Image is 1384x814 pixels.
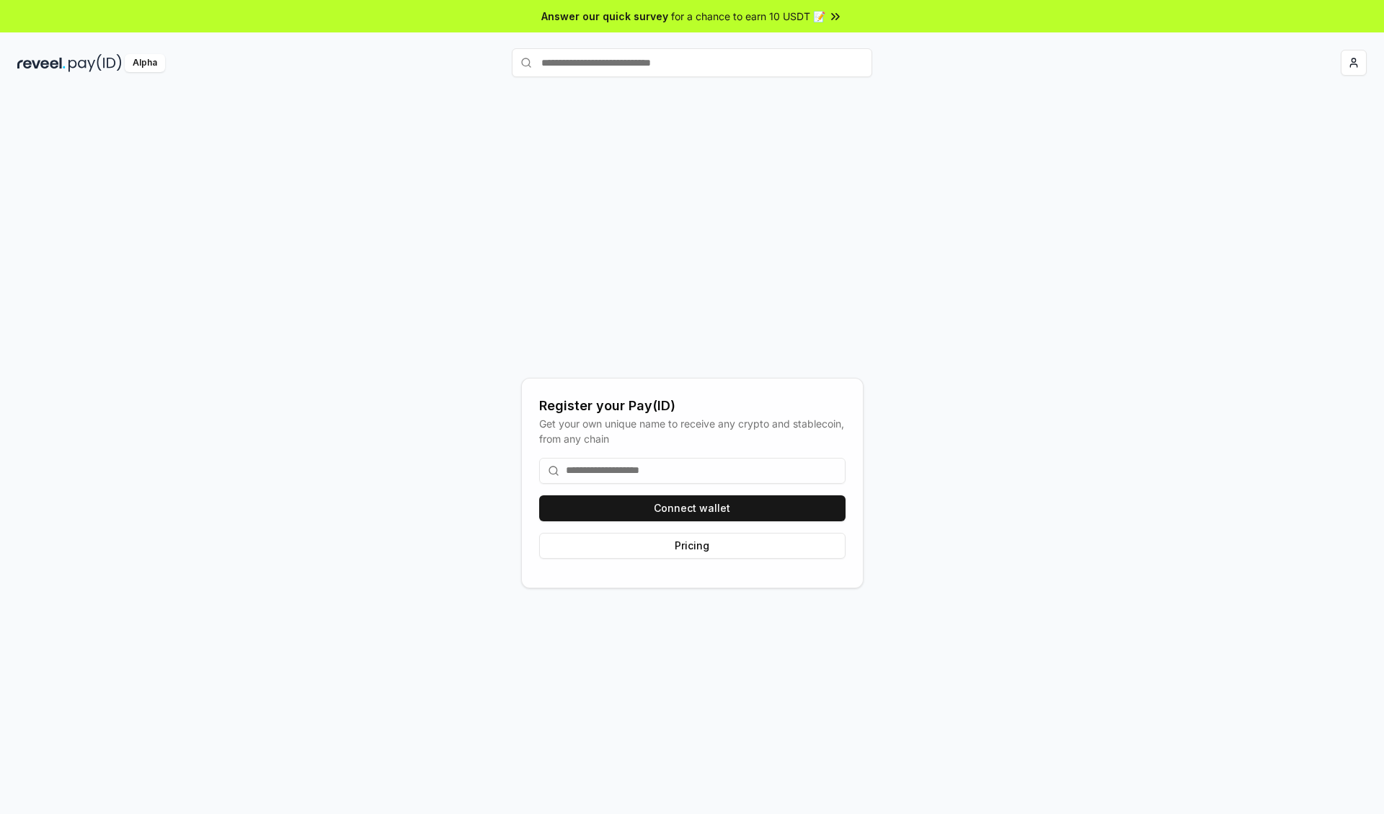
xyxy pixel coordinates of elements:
img: reveel_dark [17,54,66,72]
img: pay_id [68,54,122,72]
span: Answer our quick survey [541,9,668,24]
span: for a chance to earn 10 USDT 📝 [671,9,825,24]
div: Alpha [125,54,165,72]
button: Connect wallet [539,495,846,521]
button: Pricing [539,533,846,559]
div: Get your own unique name to receive any crypto and stablecoin, from any chain [539,416,846,446]
div: Register your Pay(ID) [539,396,846,416]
